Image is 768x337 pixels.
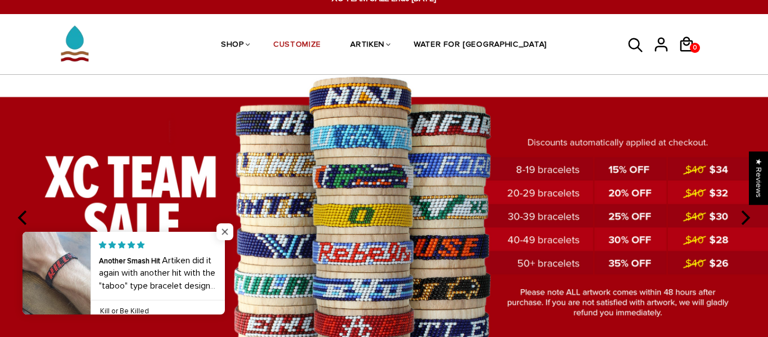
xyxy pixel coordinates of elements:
a: SHOP [221,16,244,75]
a: WATER FOR [GEOGRAPHIC_DATA] [414,16,547,75]
a: 0 [678,56,703,58]
span: 0 [690,40,699,56]
a: CUSTOMIZE [273,16,321,75]
a: ARTIKEN [350,16,385,75]
div: Click to open Judge.me floating reviews tab [749,151,768,205]
button: previous [11,205,36,230]
button: next [732,205,757,230]
span: Close popup widget [216,223,233,240]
